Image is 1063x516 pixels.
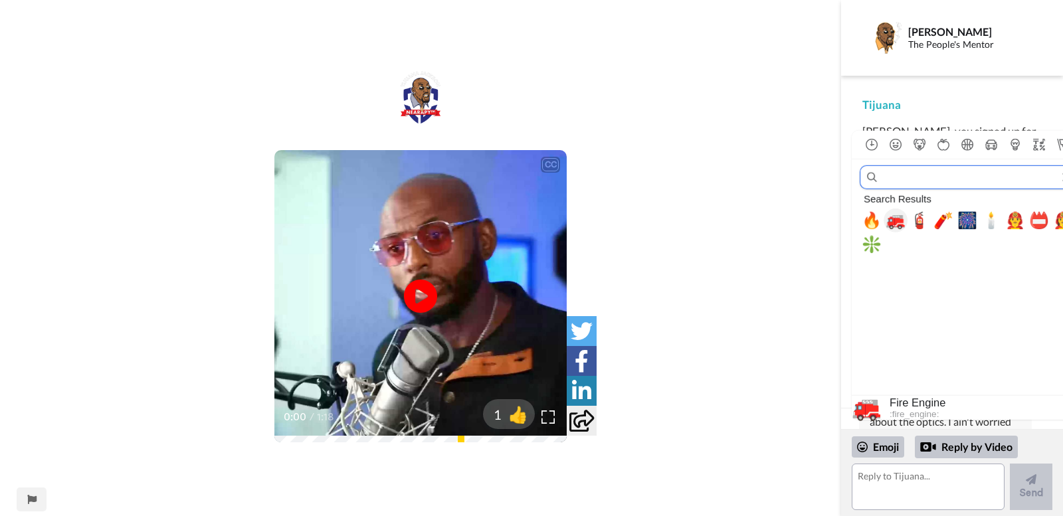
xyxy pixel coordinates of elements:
span: 👍 [502,404,535,425]
button: Send [1010,464,1052,510]
div: CC [542,158,559,171]
div: The People's Mentor [908,39,1027,50]
div: Tijuana [862,97,1042,113]
button: 1👍 [483,399,535,429]
span: 1 [483,405,502,424]
img: 032164c9-b1d7-4a75-bd10-d1b11b7cb1ee [394,70,447,124]
div: [PERSON_NAME], you signed up for my free coaching, right? I prolly butchered your name in this vi... [862,124,1042,331]
div: Emoji [852,436,904,458]
span: 0:00 [284,409,307,425]
div: Reply by Video [920,439,936,455]
img: Profile Image [870,22,902,54]
div: Reply by Video [915,436,1018,458]
div: [PERSON_NAME] [908,25,1027,38]
span: 1:18 [317,409,340,425]
img: Full screen [541,410,555,424]
span: / [310,409,314,425]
